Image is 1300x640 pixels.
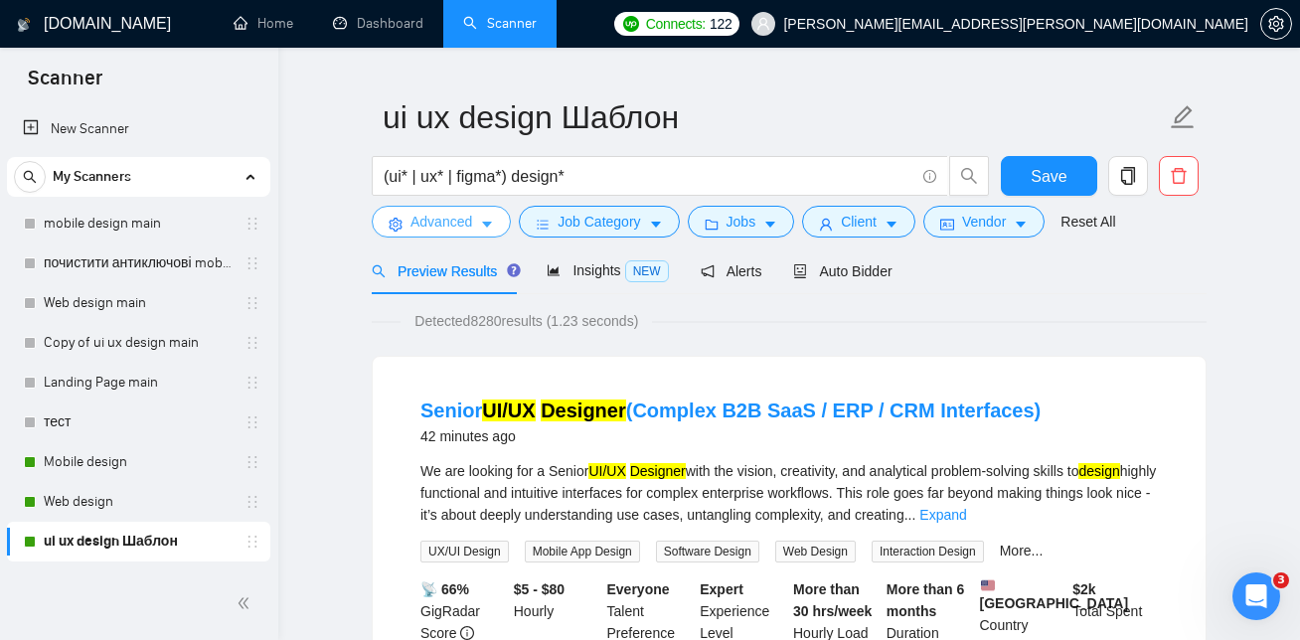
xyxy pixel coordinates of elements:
[44,323,233,363] a: Copy of ui ux design main
[234,15,293,32] a: homeHome
[701,263,762,279] span: Alerts
[389,217,403,232] span: setting
[981,578,995,592] img: 🇺🇸
[44,482,233,522] a: Web design
[372,264,386,278] span: search
[15,170,45,184] span: search
[420,581,469,597] b: 📡 66%
[872,541,984,562] span: Interaction Design
[244,375,260,391] span: holder
[940,217,954,232] span: idcard
[44,442,233,482] a: Mobile design
[547,263,561,277] span: area-chart
[1273,572,1289,588] span: 3
[420,460,1158,526] div: We are looking for a Senior with the vision, creativity, and analytical problem-solving skills to...
[44,243,233,283] a: почистити антиключові mobile design main
[623,16,639,32] img: upwork-logo.png
[14,161,46,193] button: search
[420,424,1041,448] div: 42 minutes ago
[53,157,131,197] span: My Scanners
[244,335,260,351] span: holder
[244,255,260,271] span: holder
[1031,164,1066,189] span: Save
[44,363,233,402] a: Landing Page main
[802,206,915,238] button: userClientcaret-down
[710,13,731,35] span: 122
[536,217,550,232] span: bars
[244,414,260,430] span: holder
[244,494,260,510] span: holder
[1108,156,1148,196] button: copy
[44,561,233,601] a: Эталон
[980,578,1129,611] b: [GEOGRAPHIC_DATA]
[904,507,916,523] span: ...
[919,507,966,523] a: Expand
[1260,16,1292,32] a: setting
[1060,211,1115,233] a: Reset All
[525,541,640,562] span: Mobile App Design
[482,400,535,421] mark: UI/UX
[420,541,509,562] span: UX/UI Design
[480,217,494,232] span: caret-down
[763,217,777,232] span: caret-down
[244,216,260,232] span: holder
[588,463,625,479] mark: UI/UX
[756,17,770,31] span: user
[1001,156,1097,196] button: Save
[519,206,679,238] button: barsJob Categorycaret-down
[705,217,719,232] span: folder
[819,217,833,232] span: user
[793,264,807,278] span: robot
[1014,217,1028,232] span: caret-down
[1232,572,1280,620] iframe: Intercom live chat
[949,156,989,196] button: search
[1159,156,1199,196] button: delete
[401,310,652,332] span: Detected 8280 results (1.23 seconds)
[630,463,686,479] mark: Designer
[44,402,233,442] a: тест
[244,454,260,470] span: holder
[17,9,31,41] img: logo
[333,15,423,32] a: dashboardDashboard
[701,264,715,278] span: notification
[649,217,663,232] span: caret-down
[1109,167,1147,185] span: copy
[885,217,898,232] span: caret-down
[410,211,472,233] span: Advanced
[372,263,515,279] span: Preview Results
[646,13,706,35] span: Connects:
[505,261,523,279] div: Tooltip anchor
[1260,8,1292,40] button: setting
[420,400,1041,421] a: SeniorUI/UX Designer(Complex B2B SaaS / ERP / CRM Interfaces)
[44,283,233,323] a: Web design main
[625,260,669,282] span: NEW
[607,581,670,597] b: Everyone
[700,581,743,597] b: Expert
[558,211,640,233] span: Job Category
[656,541,759,562] span: Software Design
[793,263,892,279] span: Auto Bidder
[887,581,965,619] b: More than 6 months
[384,164,914,189] input: Search Freelance Jobs...
[12,64,118,105] span: Scanner
[547,262,668,278] span: Insights
[1072,581,1095,597] b: $ 2k
[244,295,260,311] span: holder
[923,170,936,183] span: info-circle
[1160,167,1198,185] span: delete
[44,204,233,243] a: mobile design main
[727,211,756,233] span: Jobs
[514,581,565,597] b: $5 - $80
[1000,543,1044,559] a: More...
[44,522,233,561] a: ui ux design Шаблон
[460,626,474,640] span: info-circle
[775,541,856,562] span: Web Design
[23,109,254,149] a: New Scanner
[372,206,511,238] button: settingAdvancedcaret-down
[1170,104,1196,130] span: edit
[841,211,877,233] span: Client
[383,92,1166,142] input: Scanner name...
[950,167,988,185] span: search
[7,109,270,149] li: New Scanner
[237,593,256,613] span: double-left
